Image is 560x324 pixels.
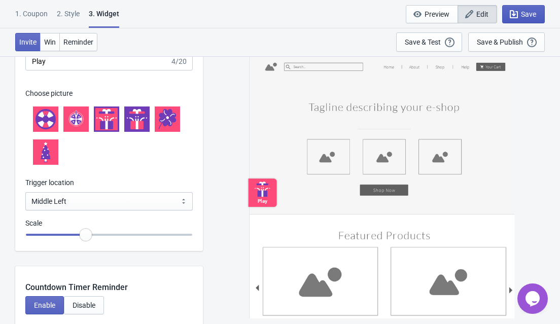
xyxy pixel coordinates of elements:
[425,10,449,18] span: Preview
[406,5,458,23] button: Preview
[25,218,193,229] p: Scale
[502,5,545,23] button: Save
[15,33,41,51] button: Invite
[468,32,545,52] button: Save & Publish
[25,296,64,314] button: Enable
[44,38,56,46] span: Win
[59,33,97,51] button: Reminder
[89,9,119,28] div: 3. Widget
[405,38,441,46] div: Save & Test
[255,197,270,204] div: Play
[521,10,536,18] span: Save
[517,283,550,314] iframe: chat widget
[25,177,74,188] label: Trigger location
[57,9,80,26] div: 2 . Style
[73,301,95,309] span: Disable
[477,38,523,46] div: Save & Publish
[15,266,203,294] div: Countdown Timer Reminder
[64,296,104,314] button: Disable
[476,10,488,18] span: Edit
[19,38,37,46] span: Invite
[25,88,193,99] p: Choose picture
[458,5,497,23] button: Edit
[396,32,462,52] button: Save & Test
[63,38,93,46] span: Reminder
[34,301,55,309] span: Enable
[15,9,48,26] div: 1. Coupon
[40,33,60,51] button: Win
